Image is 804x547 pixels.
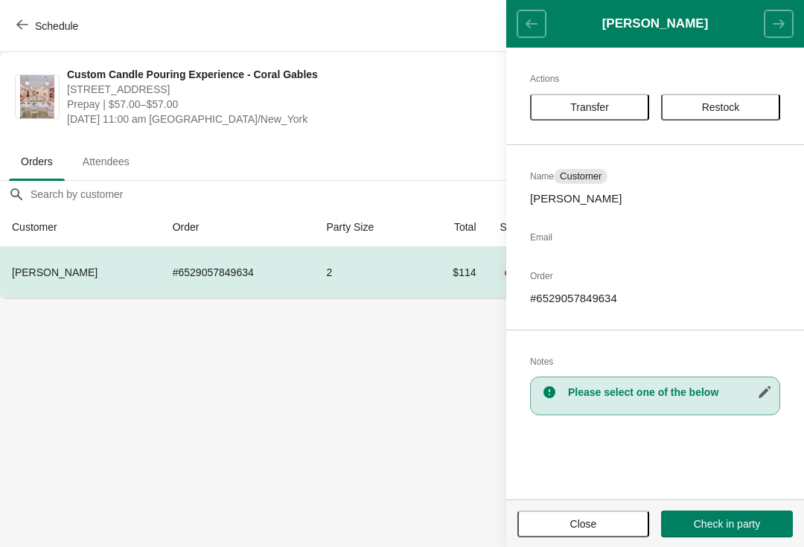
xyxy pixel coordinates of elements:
[35,20,78,32] span: Schedule
[67,67,517,82] span: Custom Candle Pouring Experience - Coral Gables
[419,208,488,247] th: Total
[314,247,418,298] td: 2
[661,94,780,121] button: Restock
[488,208,580,247] th: Status
[661,511,793,537] button: Check in party
[694,518,760,530] span: Check in party
[67,112,517,127] span: [DATE] 11:00 am [GEOGRAPHIC_DATA]/New_York
[67,97,517,112] span: Prepay | $57.00–$57.00
[7,13,90,39] button: Schedule
[530,94,649,121] button: Transfer
[560,170,602,182] span: Customer
[161,247,315,298] td: # 6529057849634
[530,291,780,306] p: # 6529057849634
[702,101,740,113] span: Restock
[530,354,780,369] h2: Notes
[530,71,780,86] h2: Actions
[530,191,780,206] p: [PERSON_NAME]
[568,385,772,400] h3: Please select one of the below
[530,169,780,184] h2: Name
[314,208,418,247] th: Party Size
[546,16,765,31] h1: [PERSON_NAME]
[71,148,141,175] span: Attendees
[12,266,98,278] span: [PERSON_NAME]
[570,518,597,530] span: Close
[67,82,517,97] span: [STREET_ADDRESS]
[530,269,780,284] h2: Order
[517,511,649,537] button: Close
[20,75,55,118] img: Custom Candle Pouring Experience - Coral Gables
[9,148,65,175] span: Orders
[30,181,804,208] input: Search by customer
[570,101,609,113] span: Transfer
[161,208,315,247] th: Order
[419,247,488,298] td: $114
[530,230,780,245] h2: Email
